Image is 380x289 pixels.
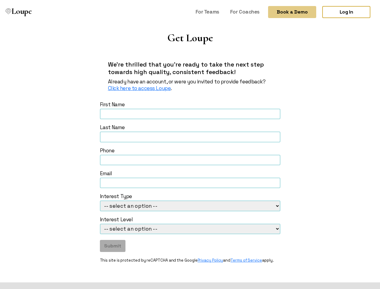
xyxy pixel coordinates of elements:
button: Book a Demo [268,6,316,18]
div: First Name [100,101,280,108]
a: For Teams [193,6,222,17]
h4: We're thrilled that you're ready to take the next step towards high quality, consistent feedback! [108,61,272,76]
a: Privacy Policy [198,258,223,263]
img: Loupe Logo [5,8,11,14]
div: Last Name [100,124,280,131]
a: For Coaches [228,6,262,17]
div: Email [100,170,280,177]
div: Interest Type [100,193,280,200]
div: This site is protected by reCAPTCHA and the Google and apply. [100,258,280,263]
div: Phone [100,147,280,154]
a: Click here to access Loupe [108,85,171,92]
a: Loupe [4,6,34,18]
h1: Get Loupe [22,32,358,58]
div: Interest Level [100,216,280,223]
p: Already have an account, or were you invited to provide feedback? . [108,78,272,92]
a: Log In [322,6,370,18]
a: Terms of Service [230,258,262,263]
